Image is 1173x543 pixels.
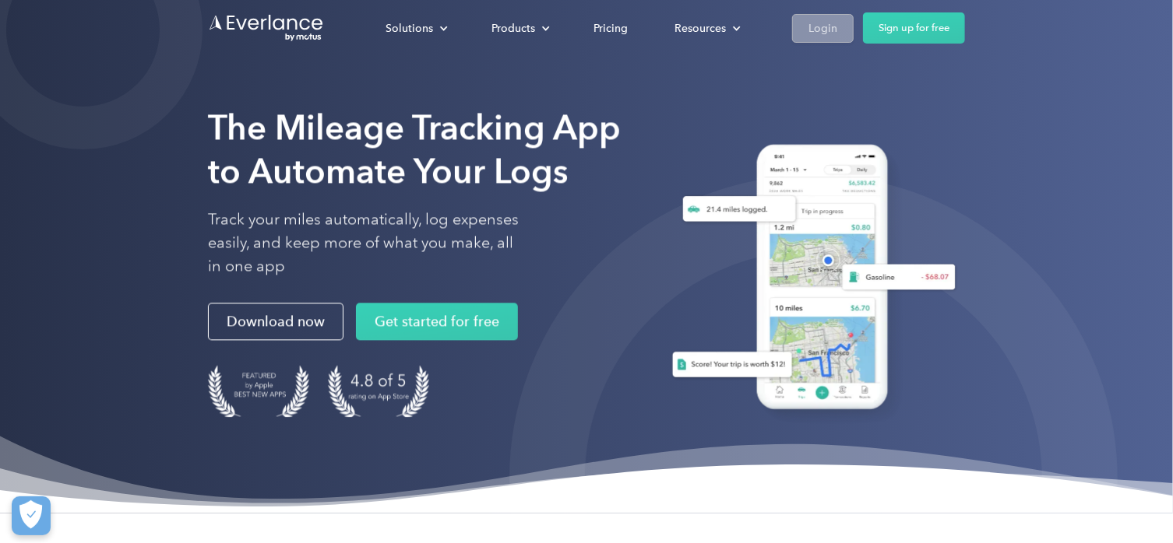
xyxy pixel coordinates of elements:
[208,303,343,341] a: Download now
[208,107,621,191] strong: The Mileage Tracking App to Automate Your Logs
[328,366,429,418] img: 4.9 out of 5 stars on the app store
[863,12,965,44] a: Sign up for free
[594,19,628,38] div: Pricing
[653,132,965,427] img: Everlance, mileage tracker app, expense tracking app
[208,13,325,43] a: Go to homepage
[491,19,535,38] div: Products
[808,19,837,38] div: Login
[386,19,433,38] div: Solutions
[675,19,726,38] div: Resources
[792,14,854,43] a: Login
[208,366,309,418] img: Badge for Featured by Apple Best New Apps
[12,496,51,535] button: Cookies Settings
[578,15,643,42] a: Pricing
[476,15,562,42] div: Products
[356,303,518,341] a: Get started for free
[208,208,520,279] p: Track your miles automatically, log expenses easily, and keep more of what you make, all in one app
[370,15,460,42] div: Solutions
[659,15,753,42] div: Resources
